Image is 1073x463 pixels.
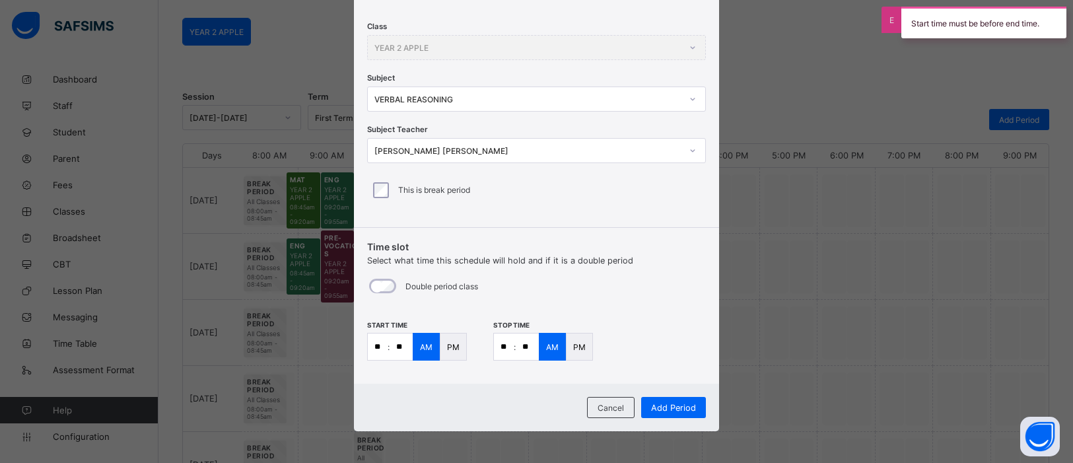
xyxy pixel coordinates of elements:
[546,342,559,352] p: AM
[388,342,390,352] p: :
[651,403,696,413] span: Add Period
[367,321,407,329] span: Start time
[573,342,586,352] p: PM
[901,7,1066,38] div: Start time must be before end time.
[367,73,395,83] span: Subject
[405,281,478,291] label: Double period class
[367,256,633,266] span: Select what time this schedule will hold and if it is a double period
[598,403,624,413] span: Cancel
[447,342,460,352] p: PM
[493,321,530,329] span: Stop time
[374,94,681,104] div: VERBAL REASONING
[420,342,433,352] p: AM
[398,185,470,195] label: This is break period
[1020,417,1060,456] button: Open asap
[367,125,428,134] span: Subject Teacher
[367,241,706,252] span: Time slot
[514,342,516,352] p: :
[367,22,387,31] span: Class
[374,146,681,156] div: [PERSON_NAME] [PERSON_NAME]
